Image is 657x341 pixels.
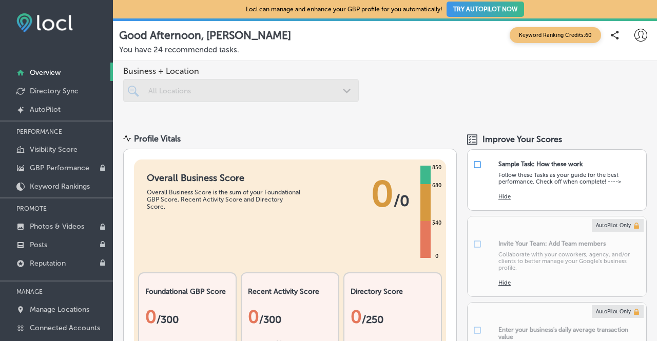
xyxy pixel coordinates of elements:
p: Directory Sync [30,87,79,95]
div: 0 [351,306,435,328]
span: /300 [259,313,281,326]
span: Keyword Ranking Credits: 60 [510,27,601,43]
button: Hide [498,279,511,286]
p: Photos & Videos [30,222,84,231]
div: 850 [430,164,443,172]
span: 0 [371,172,394,215]
p: Follow these Tasks as your guide for the best performance. Check off when complete! ----> [498,172,641,185]
button: TRY AUTOPILOT NOW [447,2,524,17]
p: Overview [30,68,61,77]
span: Improve Your Scores [482,134,562,144]
div: Profile Vitals [134,134,181,144]
div: 0 [248,306,332,328]
p: Visibility Score [30,145,78,154]
h2: Recent Activity Score [248,287,332,296]
p: GBP Performance [30,164,89,172]
div: 680 [430,182,443,190]
p: Good Afternoon, [PERSON_NAME] [119,29,291,42]
img: fda3e92497d09a02dc62c9cd864e3231.png [16,13,73,32]
h1: Overall Business Score [147,172,301,184]
span: / 0 [394,192,410,210]
h2: Directory Score [351,287,435,296]
div: Sample Task: How these work [498,161,583,168]
p: AutoPilot [30,105,61,114]
button: Hide [498,193,511,200]
div: 0 [145,306,229,328]
p: You have 24 recommended tasks. [119,45,651,54]
h2: Foundational GBP Score [145,287,229,296]
span: /250 [362,313,383,326]
span: / 300 [157,313,179,326]
p: Reputation [30,259,66,268]
div: 0 [433,252,440,260]
p: Posts [30,240,47,249]
span: Business + Location [123,66,359,76]
p: Manage Locations [30,305,89,314]
div: 340 [430,219,443,227]
p: Connected Accounts [30,324,100,332]
div: Overall Business Score is the sum of your Foundational GBP Score, Recent Activity Score and Direc... [147,189,301,210]
p: Keyword Rankings [30,182,90,191]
